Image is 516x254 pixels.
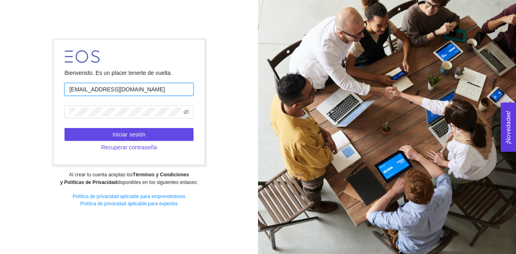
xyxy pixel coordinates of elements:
input: Correo electrónico [64,83,193,96]
button: Iniciar sesión [64,128,193,141]
strong: Términos y Condiciones y Políticas de Privacidad [60,172,189,185]
span: eye-invisible [183,109,189,115]
span: Recuperar contraseña [101,143,157,152]
a: Política de privacidad aplicable para expertos [80,201,177,207]
button: Open Feedback Widget [501,103,516,152]
button: Recuperar contraseña [64,141,193,154]
a: Política de privacidad aplicable para emprendedores [73,194,185,199]
div: Al crear tu cuenta aceptas los disponibles en los siguientes enlaces: [5,171,252,186]
span: Iniciar sesión [112,130,146,139]
a: Recuperar contraseña [64,144,193,151]
img: LOGO [64,50,100,63]
div: Bienvenido. Es un placer tenerte de vuelta. [64,68,193,77]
